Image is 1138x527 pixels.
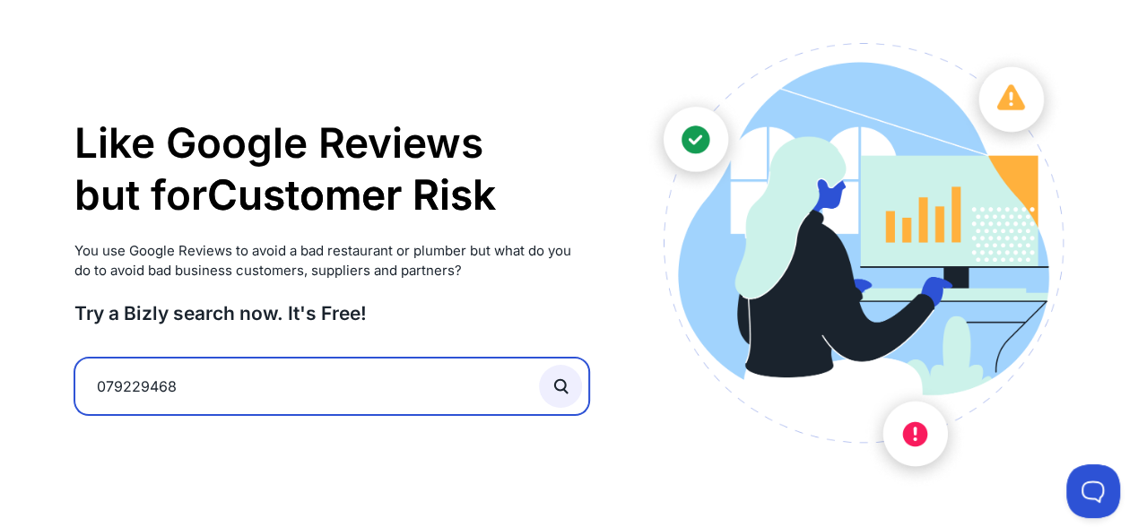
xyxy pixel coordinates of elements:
li: Supplier Risk [207,220,496,272]
p: You use Google Reviews to avoid a bad restaurant or plumber but what do you do to avoid bad busin... [74,241,590,281]
li: Customer Risk [207,169,496,221]
input: Search by Name, ABN or ACN [74,358,590,415]
iframe: Toggle Customer Support [1066,464,1120,518]
h3: Try a Bizly search now. It's Free! [74,301,590,325]
h1: Like Google Reviews but for [74,117,590,220]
